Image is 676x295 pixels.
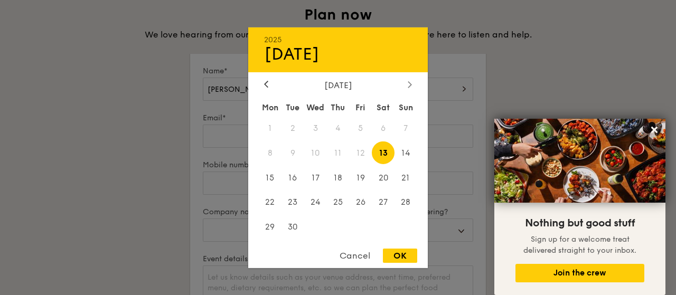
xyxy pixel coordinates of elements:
span: 26 [349,191,372,214]
div: Wed [304,98,327,117]
span: 7 [395,117,417,139]
span: 16 [281,166,304,189]
span: 4 [327,117,350,139]
span: 1 [259,117,281,139]
span: 2 [281,117,304,139]
div: Cancel [329,249,381,263]
span: Nothing but good stuff [525,217,635,230]
span: 9 [281,141,304,164]
span: Sign up for a welcome treat delivered straight to your inbox. [523,235,636,255]
span: 19 [349,166,372,189]
div: Sun [395,98,417,117]
span: 30 [281,216,304,239]
div: Sat [372,98,395,117]
div: OK [383,249,417,263]
span: 15 [259,166,281,189]
span: 13 [372,141,395,164]
span: 21 [395,166,417,189]
div: [DATE] [264,80,412,90]
div: Fri [349,98,372,117]
span: 25 [327,191,350,214]
span: 14 [395,141,417,164]
div: Mon [259,98,281,117]
span: 27 [372,191,395,214]
span: 12 [349,141,372,164]
div: 2025 [264,35,412,44]
span: 10 [304,141,327,164]
span: 20 [372,166,395,189]
span: 22 [259,191,281,214]
span: 23 [281,191,304,214]
span: 17 [304,166,327,189]
span: 11 [327,141,350,164]
span: 24 [304,191,327,214]
span: 5 [349,117,372,139]
img: DSC07876-Edit02-Large.jpeg [494,119,665,203]
div: Tue [281,98,304,117]
div: Thu [327,98,350,117]
button: Close [646,121,663,138]
span: 18 [327,166,350,189]
span: 28 [395,191,417,214]
button: Join the crew [515,264,644,282]
span: 6 [372,117,395,139]
span: 8 [259,141,281,164]
span: 3 [304,117,327,139]
span: 29 [259,216,281,239]
div: [DATE] [264,44,412,64]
